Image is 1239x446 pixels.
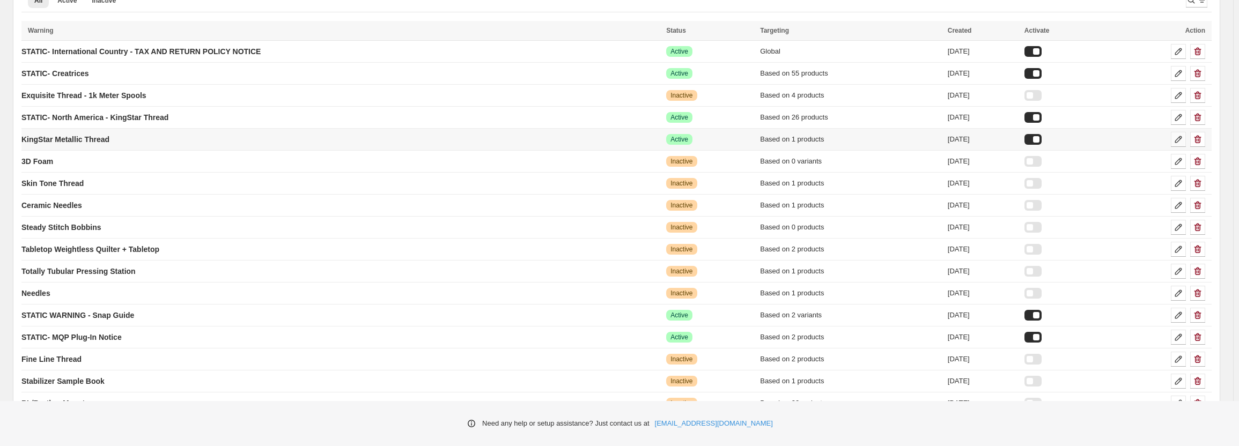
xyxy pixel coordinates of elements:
[21,395,92,412] a: BL/Brother Monster
[21,112,168,123] p: STATIC- North America - KingStar Thread
[670,91,692,100] span: Inactive
[948,398,1018,408] div: [DATE]
[760,332,941,343] div: Based on 2 products
[760,244,941,255] div: Based on 2 products
[670,399,692,407] span: Inactive
[948,90,1018,101] div: [DATE]
[760,200,941,211] div: Based on 1 products
[21,354,82,365] p: Fine Line Thread
[21,131,109,148] a: KingStar Metallic Thread
[670,157,692,166] span: Inactive
[21,288,50,299] p: Needles
[670,289,692,298] span: Inactive
[670,223,692,232] span: Inactive
[760,288,941,299] div: Based on 1 products
[21,398,92,408] p: BL/Brother Monster
[21,329,122,346] a: STATIC- MQP Plug-In Notice
[948,134,1018,145] div: [DATE]
[670,355,692,363] span: Inactive
[21,219,101,236] a: Steady Stitch Bobbins
[948,332,1018,343] div: [DATE]
[948,46,1018,57] div: [DATE]
[21,332,122,343] p: STATIC- MQP Plug-In Notice
[670,245,692,254] span: Inactive
[21,43,261,60] a: STATIC- International Country - TAX AND RETURN POLICY NOTICE
[21,134,109,145] p: KingStar Metallic Thread
[948,222,1018,233] div: [DATE]
[21,90,146,101] p: Exquisite Thread - 1k Meter Spools
[666,27,686,34] span: Status
[760,310,941,321] div: Based on 2 variants
[760,134,941,145] div: Based on 1 products
[760,398,941,408] div: Based on 32 variants
[21,175,84,192] a: Skin Tone Thread
[760,222,941,233] div: Based on 0 products
[948,266,1018,277] div: [DATE]
[760,156,941,167] div: Based on 0 variants
[21,222,101,233] p: Steady Stitch Bobbins
[21,263,136,280] a: Totally Tubular Pressing Station
[28,27,54,34] span: Warning
[670,311,688,319] span: Active
[948,68,1018,79] div: [DATE]
[760,112,941,123] div: Based on 26 products
[21,244,159,255] p: Tabletop Weightless Quilter + Tabletop
[21,178,84,189] p: Skin Tone Thread
[948,376,1018,386] div: [DATE]
[760,178,941,189] div: Based on 1 products
[21,87,146,104] a: Exquisite Thread - 1k Meter Spools
[21,307,134,324] a: STATIC WARNING - Snap Guide
[670,69,688,78] span: Active
[670,201,692,210] span: Inactive
[760,27,789,34] span: Targeting
[670,333,688,341] span: Active
[21,285,50,302] a: Needles
[21,373,105,390] a: Stabilizer Sample Book
[760,354,941,365] div: Based on 2 products
[21,310,134,321] p: STATIC WARNING - Snap Guide
[948,200,1018,211] div: [DATE]
[21,200,82,211] p: Ceramic Needles
[21,65,89,82] a: STATIC- Creatrices
[21,46,261,57] p: STATIC- International Country - TAX AND RETURN POLICY NOTICE
[948,156,1018,167] div: [DATE]
[21,351,82,368] a: Fine Line Thread
[21,241,159,258] a: Tabletop Weightless Quilter + Tabletop
[21,68,89,79] p: STATIC- Creatrices
[948,310,1018,321] div: [DATE]
[670,113,688,122] span: Active
[948,354,1018,365] div: [DATE]
[670,135,688,144] span: Active
[760,90,941,101] div: Based on 4 products
[655,418,773,429] a: [EMAIL_ADDRESS][DOMAIN_NAME]
[670,377,692,385] span: Inactive
[1185,27,1205,34] span: Action
[21,266,136,277] p: Totally Tubular Pressing Station
[21,156,53,167] p: 3D Foam
[21,153,53,170] a: 3D Foam
[948,288,1018,299] div: [DATE]
[760,266,941,277] div: Based on 1 products
[670,179,692,188] span: Inactive
[760,376,941,386] div: Based on 1 products
[760,46,941,57] div: Global
[760,68,941,79] div: Based on 55 products
[948,178,1018,189] div: [DATE]
[948,27,972,34] span: Created
[1024,27,1050,34] span: Activate
[21,109,168,126] a: STATIC- North America - KingStar Thread
[21,197,82,214] a: Ceramic Needles
[948,244,1018,255] div: [DATE]
[948,112,1018,123] div: [DATE]
[670,47,688,56] span: Active
[21,376,105,386] p: Stabilizer Sample Book
[670,267,692,276] span: Inactive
